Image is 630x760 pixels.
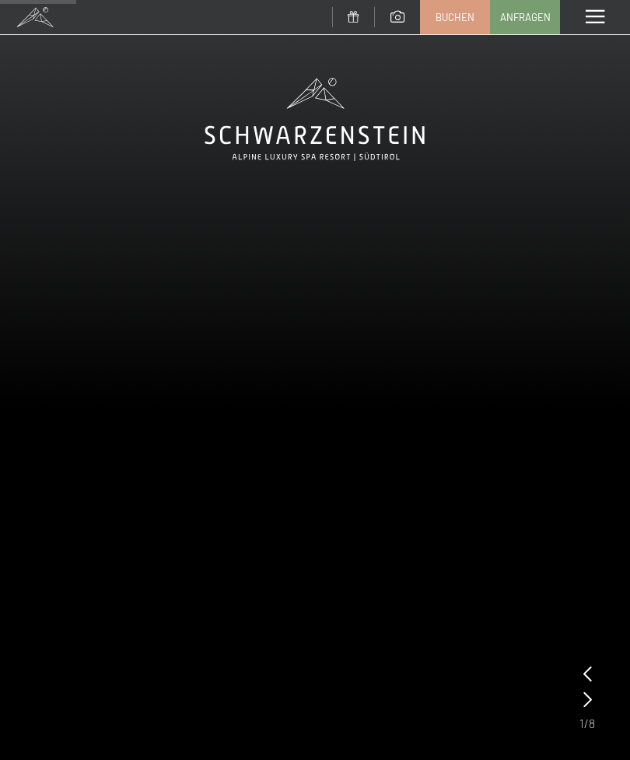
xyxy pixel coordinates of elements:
span: 8 [589,715,595,732]
a: Buchen [421,1,489,33]
span: 1 [579,715,584,732]
span: Buchen [436,10,474,24]
span: Anfragen [500,10,551,24]
a: Anfragen [491,1,559,33]
span: / [584,715,589,732]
